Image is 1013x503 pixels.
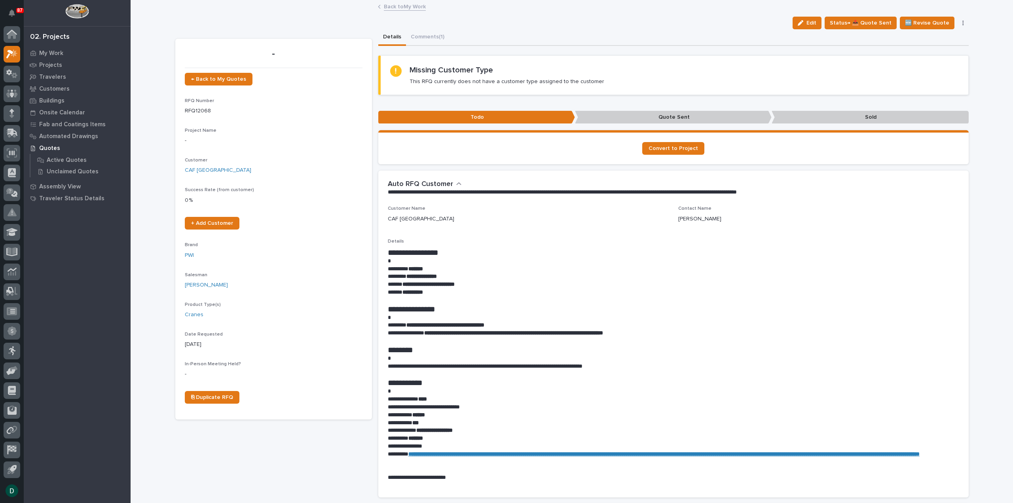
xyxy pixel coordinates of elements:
[39,85,70,93] p: Customers
[185,332,223,337] span: Date Requested
[39,195,104,202] p: Traveler Status Details
[39,121,106,128] p: Fab and Coatings Items
[17,8,23,13] p: 87
[772,111,968,124] p: Sold
[185,137,362,145] p: -
[185,251,194,260] a: PWI
[24,83,131,95] a: Customers
[39,74,66,81] p: Travelers
[900,17,954,29] button: 🆕 Revise Quote
[24,71,131,83] a: Travelers
[39,145,60,152] p: Quotes
[185,311,203,319] a: Cranes
[39,50,63,57] p: My Work
[185,362,241,366] span: In-Person Meeting Held?
[30,33,70,42] div: 02. Projects
[384,2,426,11] a: Back toMy Work
[30,166,131,177] a: Unclaimed Quotes
[47,157,87,164] p: Active Quotes
[39,109,85,116] p: Onsite Calendar
[65,4,89,19] img: Workspace Logo
[806,19,816,27] span: Edit
[47,168,99,175] p: Unclaimed Quotes
[39,133,98,140] p: Automated Drawings
[678,215,721,223] p: [PERSON_NAME]
[825,17,897,29] button: Status→ 📤 Quote Sent
[185,166,251,175] a: CAF [GEOGRAPHIC_DATA]
[185,48,362,60] p: -
[185,281,228,289] a: [PERSON_NAME]
[185,243,198,247] span: Brand
[388,239,404,244] span: Details
[24,180,131,192] a: Assembly View
[388,180,453,189] h2: Auto RFQ Customer
[4,5,20,21] button: Notifications
[24,47,131,59] a: My Work
[388,215,454,223] p: CAF [GEOGRAPHIC_DATA]
[406,29,449,46] button: Comments (1)
[575,111,772,124] p: Quote Sent
[185,302,221,307] span: Product Type(s)
[830,18,892,28] span: Status→ 📤 Quote Sent
[185,273,207,277] span: Salesman
[185,107,362,115] p: RFQ12068
[388,180,462,189] button: Auto RFQ Customer
[185,370,362,378] p: -
[24,106,131,118] a: Onsite Calendar
[410,65,493,75] h2: Missing Customer Type
[185,73,252,85] a: ← Back to My Quotes
[191,395,233,400] span: ⎘ Duplicate RFQ
[649,146,698,151] span: Convert to Project
[185,158,207,163] span: Customer
[642,142,704,155] a: Convert to Project
[24,95,131,106] a: Buildings
[24,192,131,204] a: Traveler Status Details
[410,78,604,85] p: This RFQ currently does not have a customer type assigned to the customer
[10,9,20,22] div: Notifications87
[39,62,62,69] p: Projects
[191,76,246,82] span: ← Back to My Quotes
[678,206,711,211] span: Contact Name
[905,18,949,28] span: 🆕 Revise Quote
[185,188,254,192] span: Success Rate (from customer)
[30,154,131,165] a: Active Quotes
[39,183,81,190] p: Assembly View
[378,29,406,46] button: Details
[185,217,239,230] a: + Add Customer
[24,59,131,71] a: Projects
[185,196,362,205] p: 0 %
[24,130,131,142] a: Automated Drawings
[4,482,20,499] button: users-avatar
[793,17,821,29] button: Edit
[24,118,131,130] a: Fab and Coatings Items
[185,99,214,103] span: RFQ Number
[388,206,425,211] span: Customer Name
[39,97,64,104] p: Buildings
[378,111,575,124] p: Todo
[191,220,233,226] span: + Add Customer
[24,142,131,154] a: Quotes
[185,340,362,349] p: [DATE]
[185,128,216,133] span: Project Name
[185,391,239,404] a: ⎘ Duplicate RFQ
